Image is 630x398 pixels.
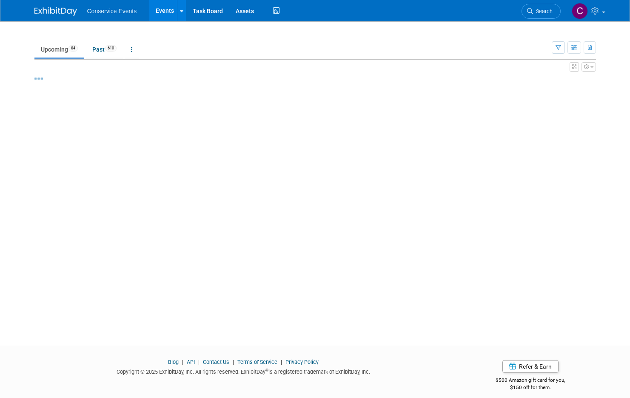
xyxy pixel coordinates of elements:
[34,7,77,16] img: ExhibitDay
[279,359,284,365] span: |
[231,359,236,365] span: |
[105,45,117,52] span: 610
[68,45,78,52] span: 84
[196,359,202,365] span: |
[285,359,319,365] a: Privacy Policy
[203,359,229,365] a: Contact Us
[533,8,553,14] span: Search
[502,360,559,373] a: Refer & Earn
[180,359,185,365] span: |
[465,384,596,391] div: $150 off for them.
[34,366,453,376] div: Copyright © 2025 ExhibitDay, Inc. All rights reserved. ExhibitDay is a registered trademark of Ex...
[237,359,277,365] a: Terms of Service
[187,359,195,365] a: API
[34,41,84,58] a: Upcoming84
[87,8,137,14] span: Conservice Events
[168,359,179,365] a: Blog
[34,78,43,80] img: loading...
[522,4,561,19] a: Search
[265,368,268,373] sup: ®
[572,3,588,19] img: Chris Ogletree
[465,371,596,391] div: $500 Amazon gift card for you,
[86,41,123,58] a: Past610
